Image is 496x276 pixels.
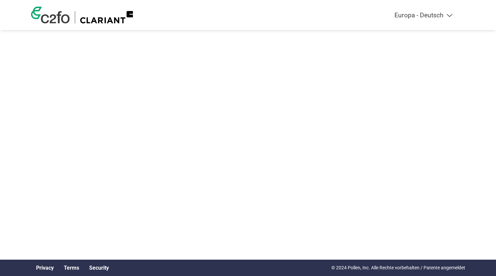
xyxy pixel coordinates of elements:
[331,264,465,271] p: © 2024 Pollen, Inc. Alle Rechte vorbehalten / Patente angemeldet
[36,265,54,271] a: Privacy
[64,265,79,271] a: Terms
[89,265,109,271] a: Security
[31,7,70,23] img: c2fo logo
[80,11,133,23] img: Clariant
